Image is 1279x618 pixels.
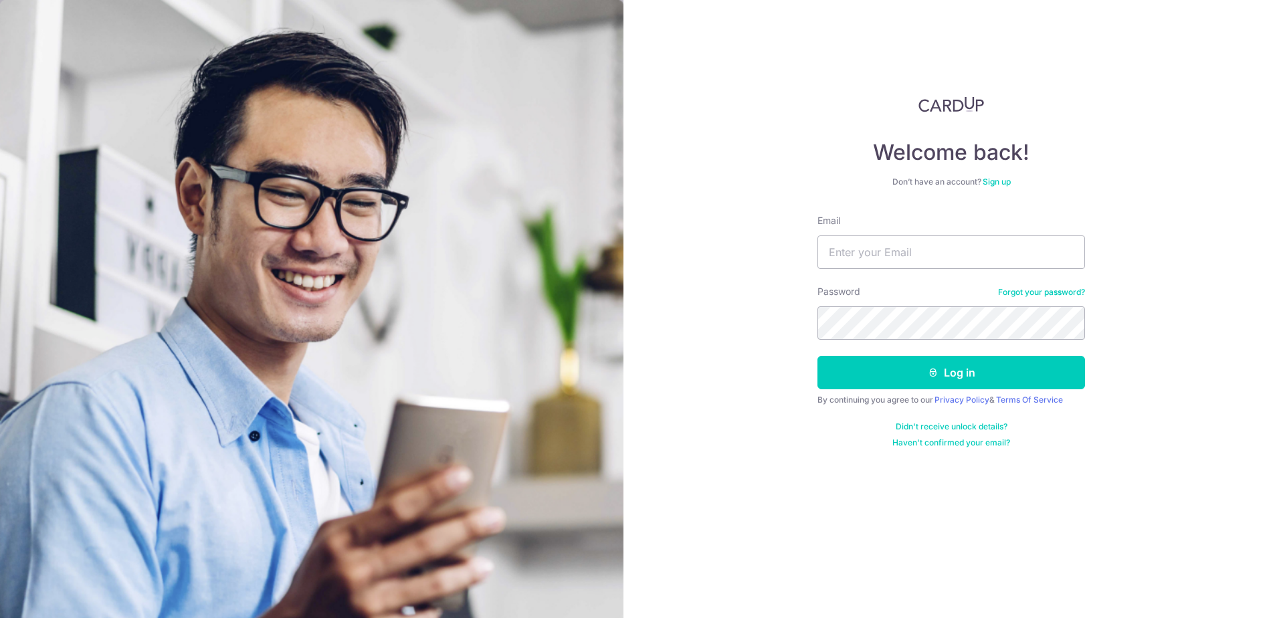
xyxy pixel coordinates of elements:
[998,287,1085,298] a: Forgot your password?
[892,437,1010,448] a: Haven't confirmed your email?
[817,285,860,298] label: Password
[817,214,840,227] label: Email
[896,421,1007,432] a: Didn't receive unlock details?
[817,395,1085,405] div: By continuing you agree to our &
[983,177,1011,187] a: Sign up
[817,235,1085,269] input: Enter your Email
[996,395,1063,405] a: Terms Of Service
[817,139,1085,166] h4: Welcome back!
[934,395,989,405] a: Privacy Policy
[817,177,1085,187] div: Don’t have an account?
[918,96,984,112] img: CardUp Logo
[817,356,1085,389] button: Log in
